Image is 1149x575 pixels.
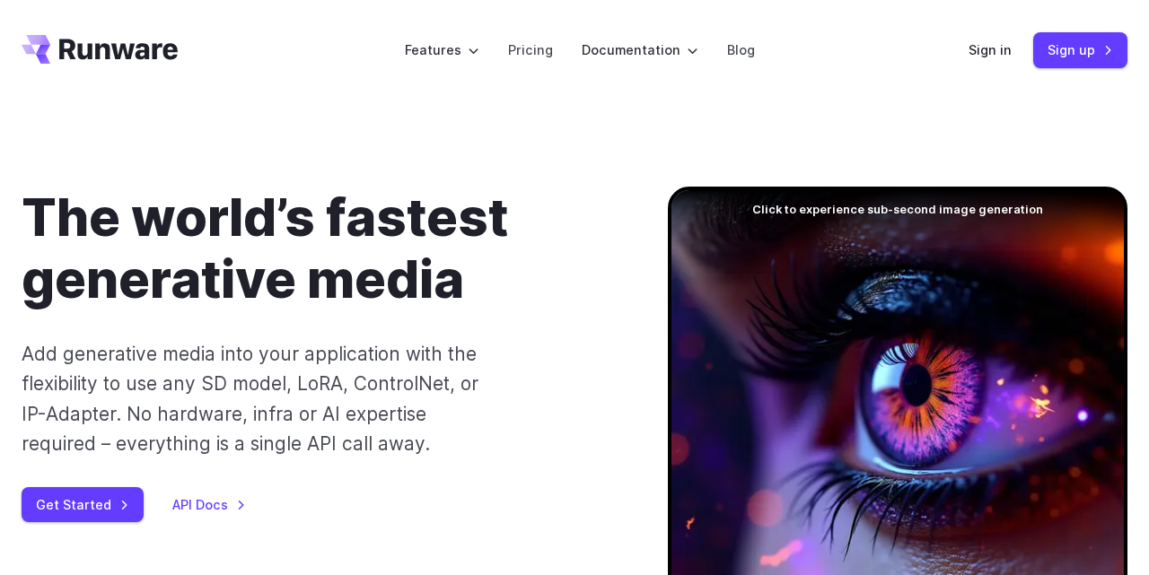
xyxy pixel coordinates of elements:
label: Features [405,39,479,60]
a: Go to / [22,35,178,64]
a: Sign in [969,39,1012,60]
a: API Docs [172,494,246,515]
a: Pricing [508,39,553,60]
p: Add generative media into your application with the flexibility to use any SD model, LoRA, Contro... [22,339,493,458]
a: Blog [727,39,755,60]
label: Documentation [582,39,698,60]
a: Get Started [22,487,144,522]
a: Sign up [1033,32,1127,67]
h1: The world’s fastest generative media [22,187,610,310]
